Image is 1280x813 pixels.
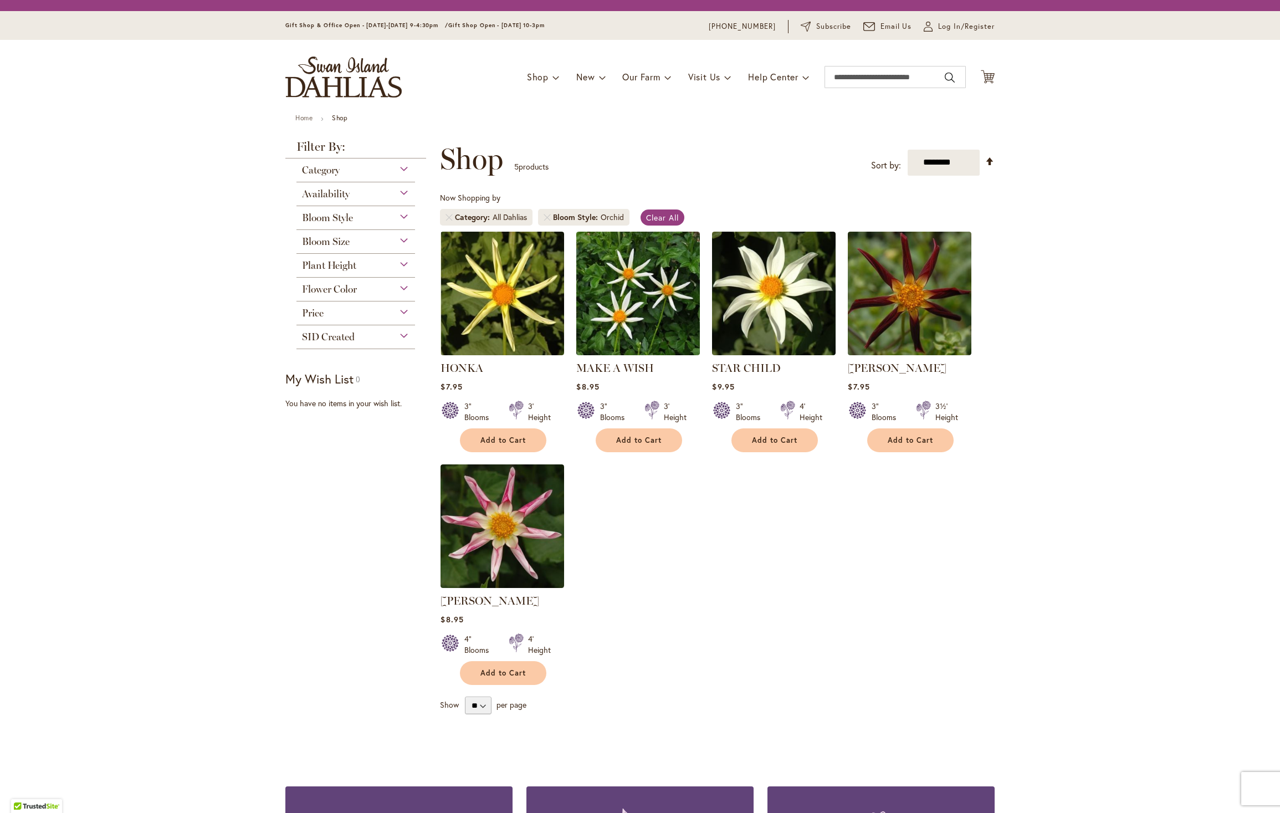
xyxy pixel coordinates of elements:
[464,633,495,656] div: 4" Blooms
[448,22,545,29] span: Gift Shop Open - [DATE] 10-3pm
[440,192,500,203] span: Now Shopping by
[493,212,527,223] div: All Dahlias
[872,401,903,423] div: 3" Blooms
[712,381,734,392] span: $9.95
[576,381,599,392] span: $8.95
[576,71,595,83] span: New
[867,428,954,452] button: Add to Cart
[302,188,350,200] span: Availability
[441,361,483,375] a: HONKA
[544,214,550,221] a: Remove Bloom Style Orchid
[880,21,912,32] span: Email Us
[752,436,797,445] span: Add to Cart
[945,69,955,86] button: Search
[888,436,933,445] span: Add to Cart
[800,401,822,423] div: 4' Height
[441,464,564,588] img: WILLIE WILLIE
[848,361,946,375] a: [PERSON_NAME]
[622,71,660,83] span: Our Farm
[712,232,836,355] img: STAR CHILD
[712,347,836,357] a: STAR CHILD
[848,381,869,392] span: $7.95
[446,214,452,221] a: Remove Category All Dahlias
[441,381,462,392] span: $7.95
[935,401,958,423] div: 3½' Height
[295,114,313,122] a: Home
[460,428,546,452] button: Add to Cart
[848,347,971,357] a: TAHOMA MOONSHOT
[863,21,912,32] a: Email Us
[302,307,324,319] span: Price
[527,71,549,83] span: Shop
[285,22,448,29] span: Gift Shop & Office Open - [DATE]-[DATE] 9-4:30pm /
[514,161,519,172] span: 5
[514,158,549,176] p: products
[801,21,851,32] a: Subscribe
[553,212,601,223] span: Bloom Style
[576,361,654,375] a: MAKE A WISH
[440,142,503,176] span: Shop
[460,661,546,685] button: Add to Cart
[688,71,720,83] span: Visit Us
[464,401,495,423] div: 3" Blooms
[664,401,687,423] div: 3' Height
[455,212,493,223] span: Category
[285,57,402,98] a: store logo
[731,428,818,452] button: Add to Cart
[441,580,564,590] a: WILLIE WILLIE
[601,212,624,223] div: Orchid
[646,212,679,223] span: Clear All
[528,633,551,656] div: 4' Height
[302,283,357,295] span: Flower Color
[576,347,700,357] a: MAKE A WISH
[302,259,356,272] span: Plant Height
[302,331,355,343] span: SID Created
[924,21,995,32] a: Log In/Register
[600,401,631,423] div: 3" Blooms
[848,232,971,355] img: TAHOMA MOONSHOT
[480,436,526,445] span: Add to Cart
[528,401,551,423] div: 3' Height
[441,594,539,607] a: [PERSON_NAME]
[596,428,682,452] button: Add to Cart
[871,155,901,176] label: Sort by:
[496,699,526,710] span: per page
[302,164,340,176] span: Category
[736,401,767,423] div: 3" Blooms
[285,141,426,158] strong: Filter By:
[480,668,526,678] span: Add to Cart
[285,371,354,387] strong: My Wish List
[441,347,564,357] a: HONKA
[576,232,700,355] img: MAKE A WISH
[641,209,684,226] a: Clear All
[441,232,564,355] img: HONKA
[440,699,459,710] span: Show
[938,21,995,32] span: Log In/Register
[285,398,433,409] div: You have no items in your wish list.
[302,212,353,224] span: Bloom Style
[616,436,662,445] span: Add to Cart
[748,71,798,83] span: Help Center
[712,361,781,375] a: STAR CHILD
[332,114,347,122] strong: Shop
[816,21,851,32] span: Subscribe
[441,614,463,625] span: $8.95
[302,236,350,248] span: Bloom Size
[709,21,776,32] a: [PHONE_NUMBER]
